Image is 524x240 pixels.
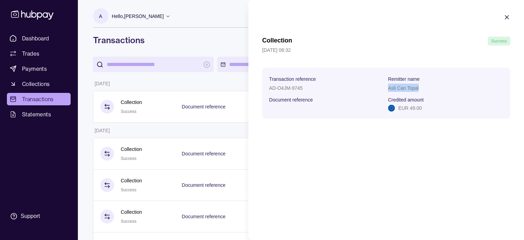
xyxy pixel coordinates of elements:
p: Remitter name [388,76,420,82]
span: Success [491,39,507,44]
p: EUR 49.00 [398,104,422,112]
p: Asli Can Topal [388,85,419,91]
p: AD-O4JM-9745 [269,85,302,91]
p: Credited amount [388,97,424,103]
p: [DATE] 08:32 [262,46,510,54]
p: Document reference [269,97,313,103]
img: eu [388,105,395,112]
p: Transaction reference [269,76,316,82]
h1: Collection [262,37,292,46]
